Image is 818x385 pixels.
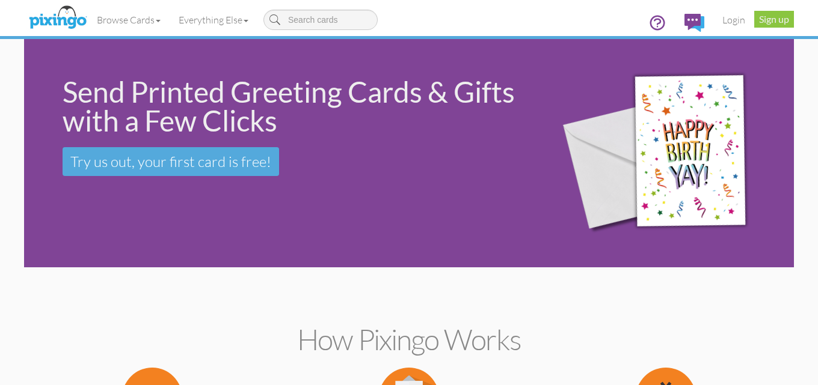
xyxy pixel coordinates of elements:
a: Login [713,5,754,35]
div: Send Printed Greeting Cards & Gifts with a Few Clicks [63,77,527,135]
h2: How Pixingo works [45,324,773,356]
input: Search cards [263,10,378,30]
a: Everything Else [170,5,257,35]
img: 942c5090-71ba-4bfc-9a92-ca782dcda692.png [544,42,791,265]
a: Browse Cards [88,5,170,35]
img: comments.svg [684,14,704,32]
span: Try us out, your first card is free! [70,153,271,171]
a: Try us out, your first card is free! [63,147,279,176]
a: Sign up [754,11,794,28]
img: pixingo logo [26,3,90,33]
